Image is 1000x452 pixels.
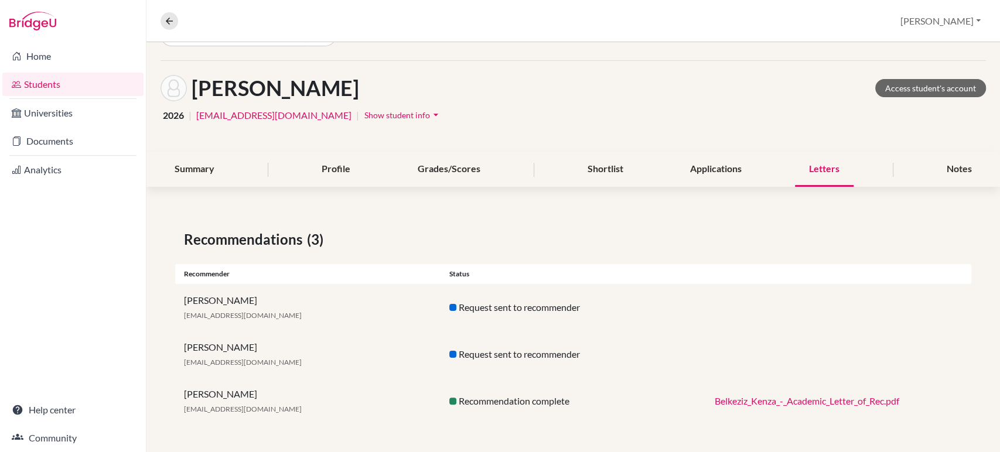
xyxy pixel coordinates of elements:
[895,10,986,32] button: [PERSON_NAME]
[175,293,441,321] div: [PERSON_NAME]
[875,79,986,97] a: Access student's account
[441,347,706,361] div: Request sent to recommender
[189,108,192,122] span: |
[430,109,442,121] i: arrow_drop_down
[2,73,144,96] a: Students
[2,44,144,68] a: Home
[192,76,359,101] h1: [PERSON_NAME]
[441,269,706,279] div: Status
[2,426,144,450] a: Community
[356,108,359,122] span: |
[795,152,854,187] div: Letters
[2,158,144,182] a: Analytics
[933,152,986,187] div: Notes
[175,269,441,279] div: Recommender
[184,229,307,250] span: Recommendations
[573,152,637,187] div: Shortlist
[364,106,442,124] button: Show student infoarrow_drop_down
[441,300,706,314] div: Request sent to recommender
[308,152,364,187] div: Profile
[715,395,899,406] a: Belkeziz_Kenza_-_Academic_Letter_of_Rec.pdf
[676,152,756,187] div: Applications
[9,12,56,30] img: Bridge-U
[441,394,706,408] div: Recommendation complete
[2,101,144,125] a: Universities
[404,152,494,187] div: Grades/Scores
[2,129,144,153] a: Documents
[184,358,302,367] span: [EMAIL_ADDRESS][DOMAIN_NAME]
[175,340,441,368] div: [PERSON_NAME]
[163,108,184,122] span: 2026
[307,229,328,250] span: (3)
[161,75,187,101] img: Kenza Belkeziz's avatar
[2,398,144,422] a: Help center
[196,108,351,122] a: [EMAIL_ADDRESS][DOMAIN_NAME]
[184,311,302,320] span: [EMAIL_ADDRESS][DOMAIN_NAME]
[161,152,228,187] div: Summary
[175,387,441,415] div: [PERSON_NAME]
[184,405,302,413] span: [EMAIL_ADDRESS][DOMAIN_NAME]
[364,110,430,120] span: Show student info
